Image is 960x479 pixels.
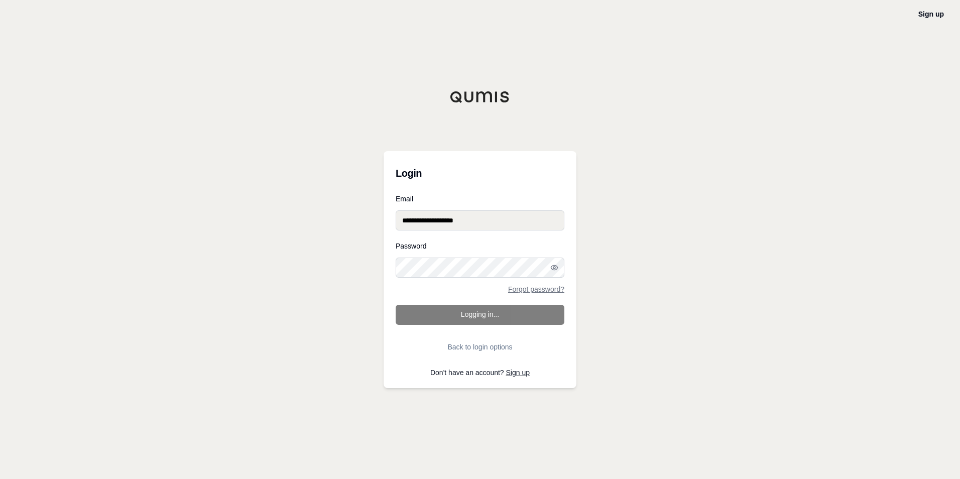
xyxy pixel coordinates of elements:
[450,91,510,103] img: Qumis
[506,369,530,377] a: Sign up
[508,286,564,293] a: Forgot password?
[396,243,564,250] label: Password
[396,337,564,357] button: Back to login options
[396,369,564,376] p: Don't have an account?
[396,163,564,183] h3: Login
[396,195,564,202] label: Email
[918,10,944,18] a: Sign up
